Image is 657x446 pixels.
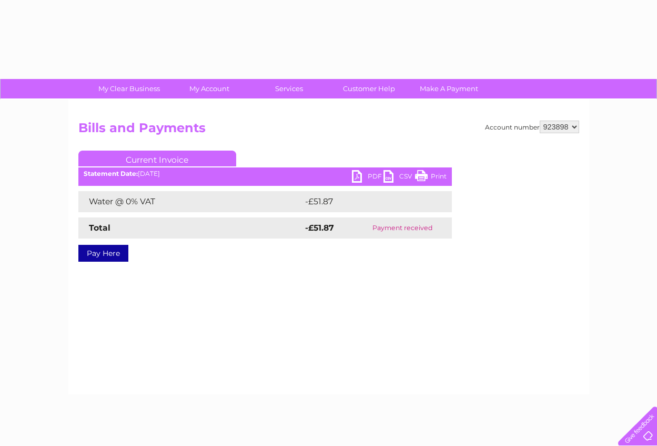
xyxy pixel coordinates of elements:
a: Current Invoice [78,151,236,166]
a: My Account [166,79,252,98]
strong: -£51.87 [305,223,334,233]
div: Account number [485,121,579,133]
a: Make A Payment [406,79,492,98]
a: Pay Here [78,245,128,262]
a: PDF [352,170,383,185]
a: Services [246,79,332,98]
div: [DATE] [78,170,452,177]
strong: Total [89,223,110,233]
a: CSV [383,170,415,185]
h2: Bills and Payments [78,121,579,141]
td: -£51.87 [302,191,431,212]
a: Print [415,170,447,185]
td: Water @ 0% VAT [78,191,302,212]
a: My Clear Business [86,79,173,98]
b: Statement Date: [84,170,138,177]
td: Payment received [353,217,451,239]
a: Customer Help [326,79,412,98]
